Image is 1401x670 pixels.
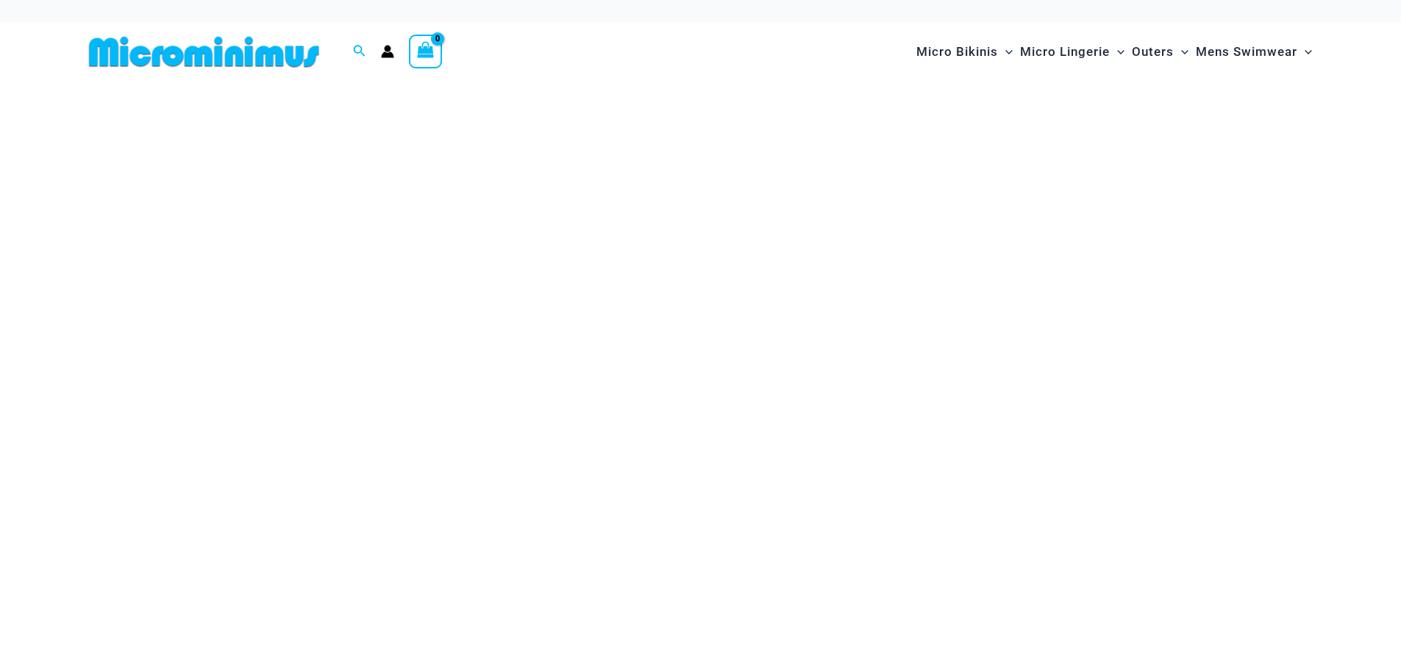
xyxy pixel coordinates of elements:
img: MM SHOP LOGO FLAT [83,35,325,68]
a: Micro LingerieMenu ToggleMenu Toggle [1016,29,1128,74]
span: Micro Bikinis [916,33,998,71]
a: Micro BikinisMenu ToggleMenu Toggle [913,29,1016,74]
span: Menu Toggle [1110,33,1124,71]
span: Mens Swimwear [1196,33,1297,71]
span: Menu Toggle [1174,33,1188,71]
span: Outers [1132,33,1174,71]
span: Micro Lingerie [1020,33,1110,71]
span: Menu Toggle [1297,33,1312,71]
a: Account icon link [381,45,394,58]
a: OutersMenu ToggleMenu Toggle [1128,29,1192,74]
nav: Site Navigation [910,27,1319,76]
span: Menu Toggle [998,33,1013,71]
a: Search icon link [353,43,366,61]
a: Mens SwimwearMenu ToggleMenu Toggle [1192,29,1316,74]
a: View Shopping Cart, empty [409,35,443,68]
